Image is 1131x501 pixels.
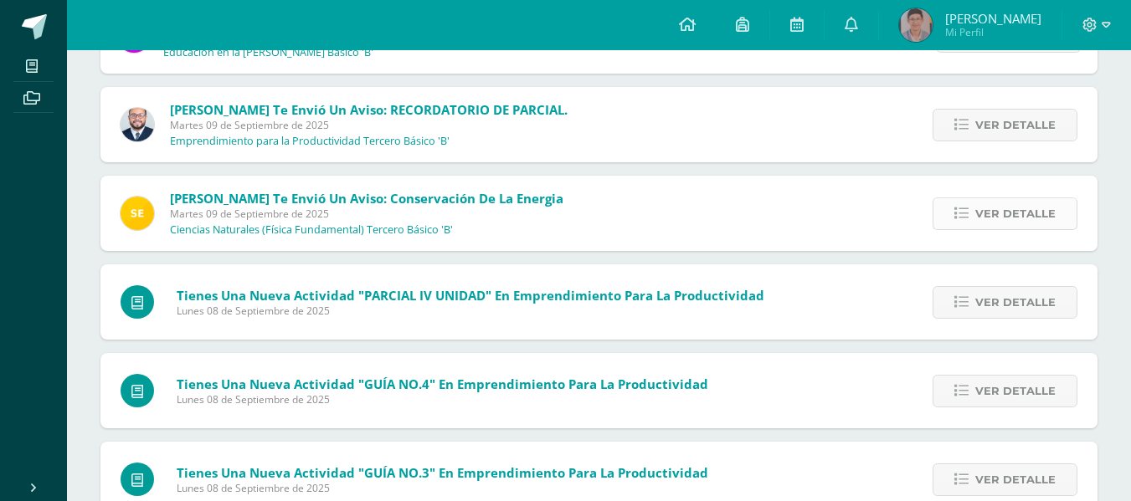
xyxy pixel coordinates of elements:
[177,376,708,392] span: Tienes una nueva actividad "GUÍA NO.4" En Emprendimiento para la Productividad
[177,464,708,481] span: Tienes una nueva actividad "GUÍA NO.3" En Emprendimiento para la Productividad
[177,481,708,495] span: Lunes 08 de Septiembre de 2025
[975,287,1056,318] span: Ver detalle
[170,207,563,221] span: Martes 09 de Septiembre de 2025
[170,223,453,237] p: Ciencias Naturales (Física Fundamental) Tercero Básico 'B'
[170,135,450,148] p: Emprendimiento para la Productividad Tercero Básico 'B'
[975,464,1056,495] span: Ver detalle
[177,287,764,304] span: Tienes una nueva actividad "PARCIAL IV UNIDAD" En Emprendimiento para la Productividad
[945,10,1041,27] span: [PERSON_NAME]
[163,46,373,59] p: Educación en la [PERSON_NAME] Básico 'B'
[170,190,563,207] span: [PERSON_NAME] te envió un aviso: Conservación de la energia
[975,110,1056,141] span: Ver detalle
[177,392,708,406] span: Lunes 08 de Septiembre de 2025
[975,198,1056,229] span: Ver detalle
[945,25,1041,39] span: Mi Perfil
[121,197,154,230] img: 03c2987289e60ca238394da5f82a525a.png
[170,101,568,118] span: [PERSON_NAME] te envió un aviso: RECORDATORIO DE PARCIAL.
[899,8,933,42] img: 9ccb69e3c28bfc63e59a54b2b2b28f1c.png
[177,304,764,318] span: Lunes 08 de Septiembre de 2025
[121,108,154,141] img: eaa624bfc361f5d4e8a554d75d1a3cf6.png
[170,118,568,132] span: Martes 09 de Septiembre de 2025
[975,376,1056,406] span: Ver detalle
